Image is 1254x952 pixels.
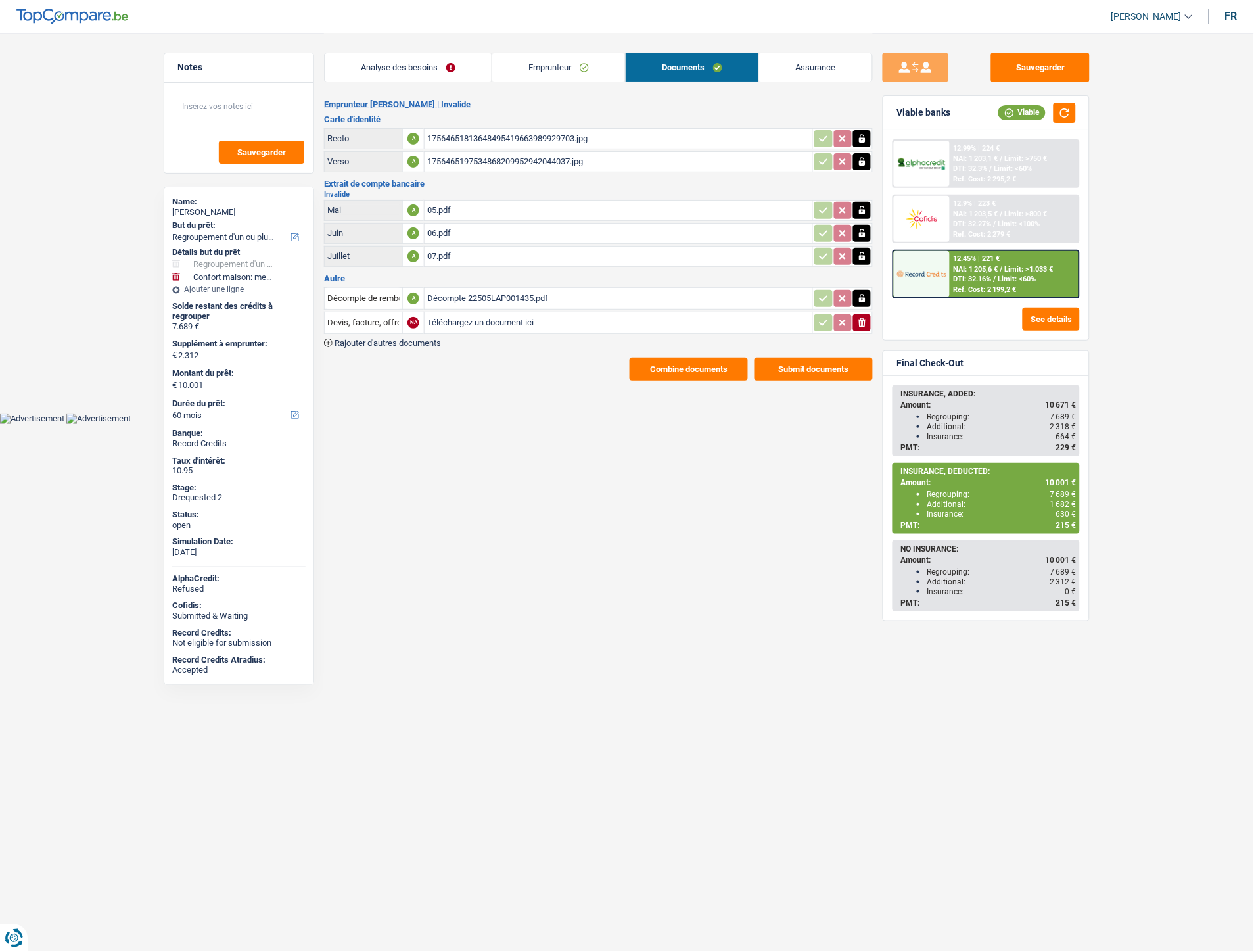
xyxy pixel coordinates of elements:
[994,220,996,228] span: /
[954,285,1017,294] div: Ref. Cost: 2 199,2 €
[927,587,1076,596] div: Insurance:
[407,317,419,329] div: NA
[327,133,400,143] div: Recto
[1050,577,1076,586] span: 2 312 €
[172,547,306,558] div: [DATE]
[1056,432,1076,441] span: 664 €
[927,567,1076,577] div: Regrouping:
[172,465,306,476] div: 10.95
[172,428,306,439] div: Banque:
[327,251,400,261] div: Juillet
[172,247,306,258] div: Détails but du prêt
[759,53,872,82] a: Assurance
[927,412,1076,421] div: Regrouping:
[172,220,303,231] label: But du prêt:
[172,380,177,391] span: €
[335,339,441,347] span: Rajouter d'autres documents
[626,53,758,82] a: Documents
[900,467,1076,476] div: INSURANCE, DEDUCTED:
[172,510,306,520] div: Status:
[172,321,306,332] div: 7.689 €
[324,99,873,110] h2: Emprunteur [PERSON_NAME] | Invalide
[172,536,306,547] div: Simulation Date:
[427,201,810,220] div: 05.pdf
[427,289,810,308] div: Décompte 22505LAP001435.pdf
[324,191,873,198] h2: Invalide
[954,210,998,218] span: NAI: 1 203,5 €
[900,478,1076,487] div: Amount:
[407,133,419,145] div: A
[1005,210,1048,218] span: Limit: >800 €
[1000,155,1003,163] span: /
[1045,478,1076,487] span: 10 001 €
[998,220,1040,228] span: Limit: <100%
[172,520,306,531] div: open
[1045,400,1076,410] span: 10 671 €
[427,224,810,243] div: 06.pdf
[927,422,1076,431] div: Additional:
[1050,567,1076,577] span: 7 689 €
[900,443,1076,452] div: PMT:
[407,204,419,216] div: A
[324,274,873,283] h3: Autre
[172,492,306,503] div: Drequested 2
[998,275,1036,283] span: Limit: <60%
[900,556,1076,565] div: Amount:
[172,207,306,218] div: [PERSON_NAME]
[990,164,992,173] span: /
[1050,412,1076,421] span: 7 689 €
[1050,490,1076,499] span: 7 689 €
[172,611,306,621] div: Submitted & Waiting
[172,439,306,449] div: Record Credits
[994,164,1033,173] span: Limit: <60%
[994,275,996,283] span: /
[1000,265,1003,274] span: /
[172,655,306,665] div: Record Credits Atradius:
[1065,587,1076,596] span: 0 €
[1225,10,1238,22] div: fr
[630,358,748,381] button: Combine documents
[1000,210,1003,218] span: /
[172,638,306,648] div: Not eligible for submission
[172,350,177,360] span: €
[219,141,304,164] button: Sauvegarder
[954,220,992,228] span: DTI: 32.27%
[954,265,998,274] span: NAI: 1 205,6 €
[327,156,400,166] div: Verso
[407,293,419,304] div: A
[900,598,1076,607] div: PMT:
[427,247,810,266] div: 07.pdf
[172,584,306,594] div: Refused
[954,230,1011,239] div: Ref. Cost: 2 279 €
[1005,155,1048,163] span: Limit: >750 €
[927,432,1076,441] div: Insurance:
[407,156,419,168] div: A
[927,510,1076,519] div: Insurance:
[900,544,1076,554] div: NO INSURANCE:
[66,414,131,424] img: Advertisement
[407,227,419,239] div: A
[954,144,1000,153] div: 12.99% | 224 €
[1045,556,1076,565] span: 10 001 €
[327,228,400,238] div: Juin
[954,199,996,208] div: 12.9% | 223 €
[900,521,1076,530] div: PMT:
[1050,500,1076,509] span: 1 682 €
[325,53,492,82] a: Analyse des besoins
[954,275,992,283] span: DTI: 32.16%
[407,250,419,262] div: A
[237,148,286,156] span: Sauvegarder
[1056,510,1076,519] span: 630 €
[172,398,303,409] label: Durée du prêt:
[1050,422,1076,431] span: 2 318 €
[991,53,1090,82] button: Sauvegarder
[177,62,300,73] h5: Notes
[900,400,1076,410] div: Amount:
[172,573,306,584] div: AlphaCredit:
[492,53,625,82] a: Emprunteur
[1023,308,1080,331] button: See details
[324,179,873,188] h3: Extrait de compte bancaire
[172,600,306,611] div: Cofidis:
[896,107,950,118] div: Viable banks
[172,483,306,493] div: Stage:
